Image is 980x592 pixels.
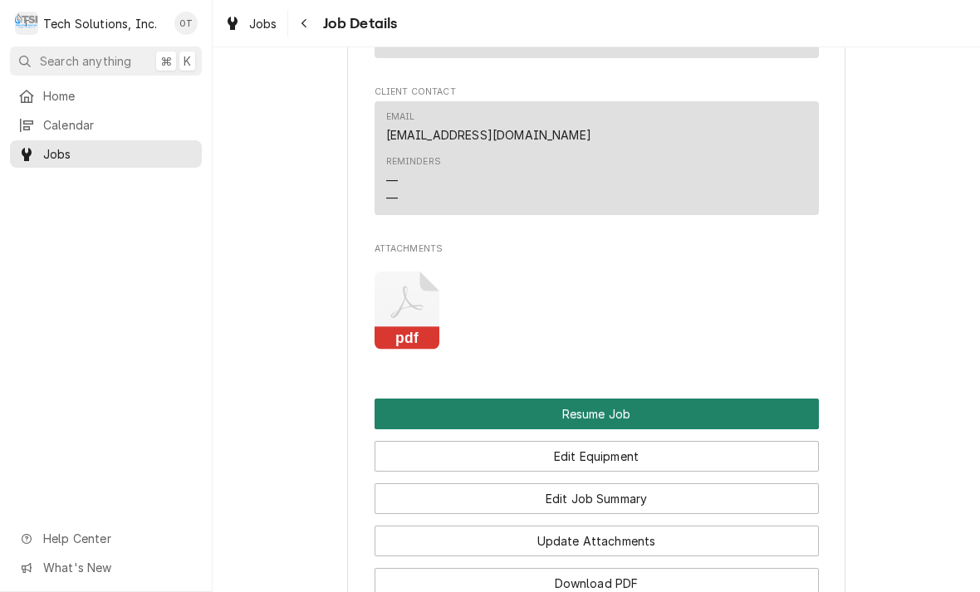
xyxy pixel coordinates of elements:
span: Attachments [375,259,819,364]
span: Attachments [375,242,819,256]
div: Tech Solutions, Inc. [43,15,157,32]
div: Reminders [386,155,441,169]
button: Navigate back [292,10,318,37]
div: Contact [375,101,819,215]
div: — [386,172,398,189]
a: Go to Help Center [10,525,202,552]
a: [EMAIL_ADDRESS][DOMAIN_NAME] [386,128,591,142]
span: ⌘ [160,52,172,70]
div: Tech Solutions, Inc.'s Avatar [15,12,38,35]
button: Edit Equipment [375,441,819,472]
div: — [386,189,398,207]
div: Client Contact [375,86,819,223]
span: Jobs [249,15,277,32]
div: Email [386,110,415,124]
span: Client Contact [375,86,819,99]
button: Resume Job [375,399,819,429]
button: pdf [375,272,440,350]
span: Home [43,87,194,105]
span: K [184,52,191,70]
span: Jobs [43,145,194,163]
div: T [15,12,38,35]
span: Calendar [43,116,194,134]
button: Search anything⌘K [10,46,202,76]
a: Home [10,82,202,110]
a: Jobs [10,140,202,168]
div: Email [386,110,591,144]
button: Update Attachments [375,526,819,556]
a: Go to What's New [10,554,202,581]
div: Reminders [386,155,441,206]
div: Button Group Row [375,399,819,429]
div: Button Group Row [375,429,819,472]
div: OT [174,12,198,35]
button: Edit Job Summary [375,483,819,514]
a: Calendar [10,111,202,139]
span: Job Details [318,12,398,35]
div: Client Contact List [375,101,819,223]
div: Otis Tooley's Avatar [174,12,198,35]
span: Help Center [43,530,192,547]
span: What's New [43,559,192,576]
a: Jobs [218,10,284,37]
span: Search anything [40,52,131,70]
div: Attachments [375,242,819,363]
div: Button Group Row [375,514,819,556]
div: Button Group Row [375,472,819,514]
